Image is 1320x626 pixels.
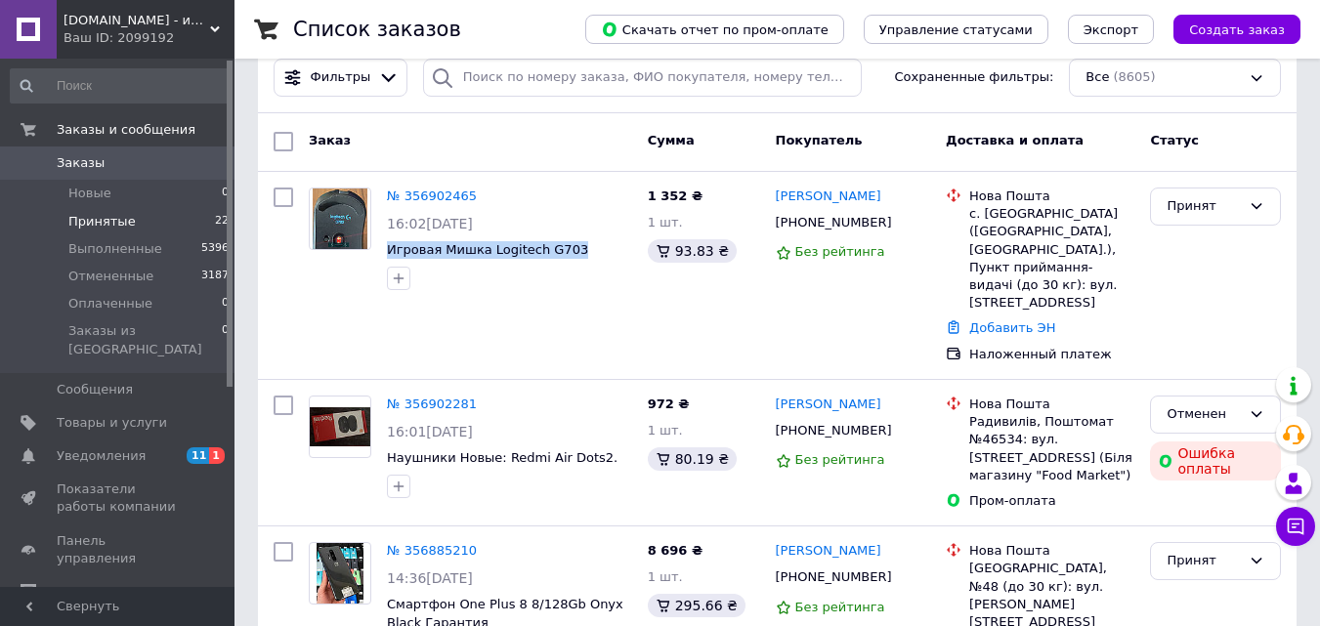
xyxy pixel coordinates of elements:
span: Панель управления [57,532,181,567]
a: Фото товару [309,188,371,250]
h1: Список заказов [293,18,461,41]
span: Все [1086,68,1109,87]
span: 5396 [201,240,229,258]
a: № 356885210 [387,543,477,558]
input: Поиск по номеру заказа, ФИО покупателя, номеру телефона, Email, номеру накладной [423,59,862,97]
span: Скачать отчет по пром-оплате [601,21,829,38]
span: Оплаченные [68,295,152,313]
span: 16:01[DATE] [387,424,473,439]
a: [PERSON_NAME] [776,396,881,414]
a: Создать заказ [1154,21,1300,36]
span: Статус [1150,133,1199,147]
span: 0 [222,295,229,313]
div: Наложенный платеж [969,346,1134,363]
div: Принят [1167,196,1241,217]
div: Нова Пошта [969,396,1134,413]
span: Покупатель [776,133,863,147]
span: Сохраненные фильтры: [895,68,1054,87]
div: 80.19 ₴ [648,447,737,471]
span: [PHONE_NUMBER] [776,569,892,584]
span: Новые [68,185,111,202]
span: [PHONE_NUMBER] [776,423,892,438]
span: Принятые [68,213,136,230]
div: Нова Пошта [969,188,1134,205]
span: Заказ [309,133,351,147]
span: 1 шт. [648,215,683,230]
span: 1 352 ₴ [648,188,703,203]
span: [PHONE_NUMBER] [776,215,892,230]
a: № 356902281 [387,396,477,411]
span: 22 [215,213,229,230]
a: Наушники Новые: Redmi Air Dots2. [387,450,617,465]
span: 1 шт. [648,423,683,438]
span: 0 [222,322,229,357]
button: Чат с покупателем [1276,507,1315,546]
span: Сообщения [57,381,133,398]
span: 11 [187,447,209,464]
div: Ваш ID: 2099192 [64,29,234,47]
a: Добавить ЭН [969,320,1055,335]
span: Управление статусами [879,22,1033,37]
div: Ошибка оплаты [1150,441,1281,480]
div: Пром-оплата [969,492,1134,510]
span: 0 [222,185,229,202]
span: Создать заказ [1189,22,1285,37]
span: 1 шт. [648,569,683,584]
span: Без рейтинга [795,452,885,467]
div: Принят [1167,551,1241,571]
button: Экспорт [1068,15,1154,44]
a: [PERSON_NAME] [776,542,881,561]
button: Скачать отчет по пром-оплате [585,15,844,44]
span: 3187 [201,268,229,285]
span: 972 ₴ [648,396,690,411]
span: Без рейтинга [795,244,885,259]
a: № 356902465 [387,188,477,203]
a: Фото товару [309,542,371,605]
span: Отзывы [57,583,108,601]
span: 1 [209,447,225,464]
div: Нова Пошта [969,542,1134,560]
span: 16:02[DATE] [387,216,473,231]
span: Экспорт [1084,22,1138,37]
img: Фото товару [310,407,370,446]
span: 14:36[DATE] [387,570,473,586]
a: [PERSON_NAME] [776,188,881,206]
span: Заказы и сообщения [57,121,195,139]
div: 295.66 ₴ [648,594,745,617]
div: 93.83 ₴ [648,239,737,263]
a: Фото товару [309,396,371,458]
span: Товары и услуги [57,414,167,432]
span: Persona.net.ua - интернет магазин электроники и аксессуаров [64,12,210,29]
img: Фото товару [317,543,362,604]
span: Уведомления [57,447,146,465]
button: Создать заказ [1173,15,1300,44]
span: Показатели работы компании [57,480,181,516]
div: Отменен [1167,404,1241,425]
span: Заказы из [GEOGRAPHIC_DATA] [68,322,222,357]
span: Без рейтинга [795,600,885,614]
div: Радивилів, Поштомат №46534: вул. [STREET_ADDRESS] (Біля магазину "Food Market") [969,413,1134,484]
input: Поиск [10,68,231,104]
span: Заказы [57,154,105,172]
span: Отмененные [68,268,153,285]
a: Игровая Мишка Logitech G703 [387,242,588,257]
span: 8 696 ₴ [648,543,703,558]
span: (8605) [1113,69,1155,84]
div: с. [GEOGRAPHIC_DATA] ([GEOGRAPHIC_DATA], [GEOGRAPHIC_DATA].), Пункт приймання-видачі (до 30 кг): ... [969,205,1134,312]
span: Сумма [648,133,695,147]
button: Управление статусами [864,15,1048,44]
span: Выполненные [68,240,162,258]
img: Фото товару [313,188,367,249]
span: Доставка и оплата [946,133,1084,147]
span: Фильтры [311,68,371,87]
